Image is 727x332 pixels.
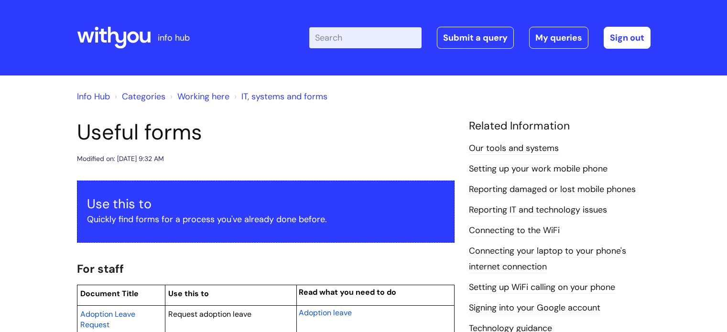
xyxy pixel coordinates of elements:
[437,27,514,49] a: Submit a query
[87,196,445,212] h3: Use this to
[469,204,607,216] a: Reporting IT and technology issues
[77,91,110,102] a: Info Hub
[469,163,608,175] a: Setting up your work mobile phone
[168,309,251,319] span: Request adoption leave
[469,281,615,294] a: Setting up WiFi calling on your phone
[80,309,135,330] span: Adoption Leave Request
[469,245,626,273] a: Connecting your laptop to your phone's internet connection
[168,89,229,104] li: Working here
[77,153,164,165] div: Modified on: [DATE] 9:32 AM
[77,119,455,145] h1: Useful forms
[469,119,651,133] h4: Related Information
[241,91,327,102] a: IT, systems and forms
[168,289,209,299] span: Use this to
[604,27,651,49] a: Sign out
[299,307,352,318] a: Adoption leave
[529,27,588,49] a: My queries
[80,308,135,330] a: Adoption Leave Request
[299,287,396,297] span: Read what you need to do
[87,212,445,227] p: Quickly find forms for a process you've already done before.
[309,27,651,49] div: | -
[469,302,600,314] a: Signing into your Google account
[112,89,165,104] li: Solution home
[469,183,636,196] a: Reporting damaged or lost mobile phones
[80,289,139,299] span: Document Title
[158,30,190,45] p: info hub
[309,27,422,48] input: Search
[122,91,165,102] a: Categories
[469,142,559,155] a: Our tools and systems
[77,261,124,276] span: For staff
[299,308,352,318] span: Adoption leave
[232,89,327,104] li: IT, systems and forms
[469,225,560,237] a: Connecting to the WiFi
[177,91,229,102] a: Working here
